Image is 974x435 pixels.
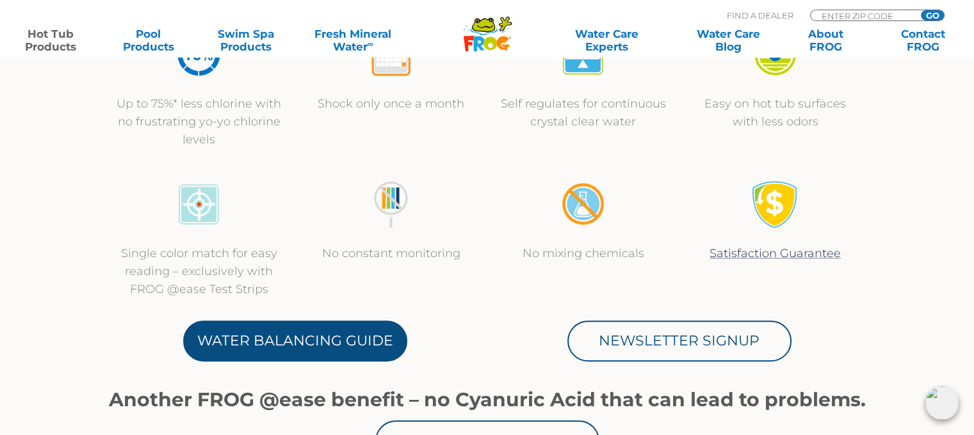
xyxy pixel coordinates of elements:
[545,28,669,53] a: Water CareExperts
[692,95,859,130] p: Easy on hot tub surfaces with less odors
[751,180,799,228] img: Money-Back & Satisfaction Guarantee — FROG® Promise of Quality
[500,244,667,262] p: No mixing chemicals
[559,180,607,228] img: No Mixing Chemicals — FROG® Pre-Filled, Easy Water Care
[886,28,961,53] a: ContactFROG
[925,386,959,420] img: openIcon
[367,180,415,228] img: No Constant Monitoring — FROG® Self-Regulating Water Care
[183,320,407,361] a: Water Balancing Guide
[305,28,400,53] a: Fresh MineralWater∞
[690,28,766,53] a: Water CareBlog
[13,28,88,53] a: Hot TubProducts
[921,10,944,20] input: GO
[110,28,186,53] a: PoolProducts
[175,180,223,228] img: Single Color Match — Easy Reading with FROG® @ease® Test Strips
[788,28,863,53] a: AboutFROG
[103,389,872,411] h1: Another FROG @ease benefit – no Cyanuric Acid that can lead to problems.
[308,95,475,113] p: Shock only once a month
[208,28,284,53] a: Swim SpaProducts
[727,10,793,21] p: Find A Dealer
[116,95,282,148] p: Up to 75%* less chlorine with no frustrating yo-yo chlorine levels
[116,244,282,298] p: Single color match for easy reading – exclusively with FROG @ease Test Strips
[710,246,841,260] a: Satisfaction Guarantee
[567,320,791,361] a: Newsletter Signup
[820,10,907,21] input: Zip Code Form
[367,39,373,49] sup: ∞
[500,95,667,130] p: Self regulates for continuous crystal clear water
[308,244,475,262] p: No constant monitoring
